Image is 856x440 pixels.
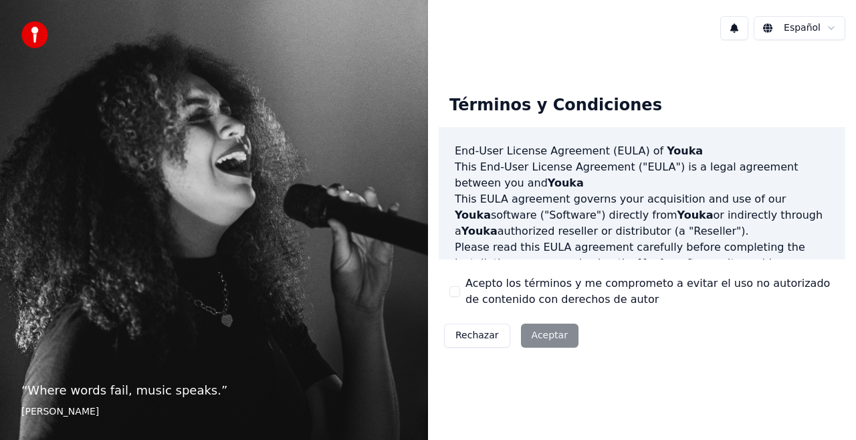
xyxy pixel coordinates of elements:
div: Términos y Condiciones [439,84,673,127]
span: Youka [639,257,675,269]
span: Youka [455,209,491,221]
p: This EULA agreement governs your acquisition and use of our software ("Software") directly from o... [455,191,829,239]
span: Youka [677,209,714,221]
span: Youka [667,144,703,157]
span: Youka [461,225,498,237]
button: Rechazar [444,324,510,348]
footer: [PERSON_NAME] [21,405,407,419]
h3: End-User License Agreement (EULA) of [455,143,829,159]
span: Youka [548,177,584,189]
p: Please read this EULA agreement carefully before completing the installation process and using th... [455,239,829,304]
img: youka [21,21,48,48]
p: “ Where words fail, music speaks. ” [21,381,407,400]
label: Acepto los términos y me comprometo a evitar el uso no autorizado de contenido con derechos de autor [465,276,835,308]
p: This End-User License Agreement ("EULA") is a legal agreement between you and [455,159,829,191]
